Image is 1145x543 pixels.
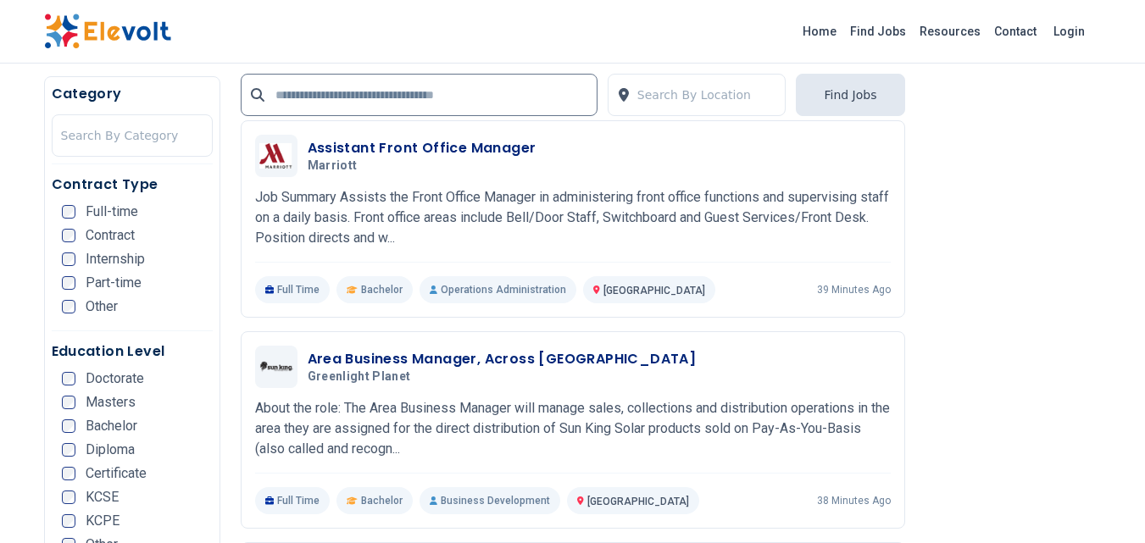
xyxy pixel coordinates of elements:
[308,349,697,369] h3: Area Business Manager, Across [GEOGRAPHIC_DATA]
[86,396,136,409] span: Masters
[62,490,75,504] input: KCSE
[1043,14,1095,48] a: Login
[308,369,411,385] span: Greenlight Planet
[796,18,843,45] a: Home
[62,514,75,528] input: KCPE
[587,496,689,507] span: [GEOGRAPHIC_DATA]
[420,276,576,303] p: Operations Administration
[62,396,75,409] input: Masters
[86,443,135,457] span: Diploma
[86,300,118,313] span: Other
[361,494,403,507] span: Bachelor
[52,84,213,104] h5: Category
[1060,462,1145,543] iframe: Chat Widget
[255,398,891,459] p: About the role: The Area Business Manager will manage sales, collections and distribution operati...
[62,467,75,480] input: Certificate
[86,372,144,385] span: Doctorate
[843,18,913,45] a: Find Jobs
[62,443,75,457] input: Diploma
[420,487,560,514] p: Business Development
[86,419,137,433] span: Bachelor
[62,276,75,290] input: Part-time
[817,494,891,507] p: 38 minutes ago
[44,14,171,49] img: Elevolt
[255,346,891,514] a: Greenlight PlanetArea Business Manager, Across [GEOGRAPHIC_DATA]Greenlight PlanetAbout the role: ...
[62,205,75,219] input: Full-time
[86,490,119,504] span: KCSE
[796,74,904,116] button: Find Jobs
[308,138,536,158] h3: Assistant Front Office Manager
[62,229,75,242] input: Contract
[62,419,75,433] input: Bachelor
[913,18,987,45] a: Resources
[62,252,75,266] input: Internship
[86,229,135,242] span: Contract
[987,18,1043,45] a: Contact
[603,285,705,296] span: [GEOGRAPHIC_DATA]
[52,341,213,362] h5: Education Level
[62,300,75,313] input: Other
[86,514,120,528] span: KCPE
[86,252,145,266] span: Internship
[361,283,403,296] span: Bachelor
[86,276,142,290] span: Part-time
[817,283,891,296] p: 39 minutes ago
[62,372,75,385] input: Doctorate
[255,276,331,303] p: Full Time
[86,205,138,219] span: Full-time
[255,187,891,248] p: Job Summary Assists the Front Office Manager in administering front office functions and supervis...
[308,158,358,174] span: Marriott
[52,175,213,195] h5: Contract Type
[255,487,331,514] p: Full Time
[259,361,293,372] img: Greenlight Planet
[259,143,293,169] img: Marriott
[255,135,891,303] a: MarriottAssistant Front Office ManagerMarriottJob Summary Assists the Front Office Manager in adm...
[86,467,147,480] span: Certificate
